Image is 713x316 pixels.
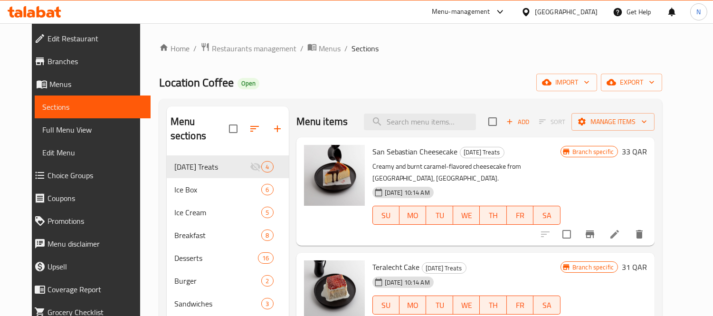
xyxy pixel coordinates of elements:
span: 16 [258,254,273,263]
div: items [261,184,273,195]
span: [DATE] 10:14 AM [381,188,434,197]
span: Select to update [557,224,577,244]
a: Choice Groups [27,164,151,187]
span: [DATE] 10:14 AM [381,278,434,287]
div: Ramadan Treats [460,147,504,158]
span: Branch specific [569,263,618,272]
a: Sections [35,96,151,118]
span: Add item [503,115,533,129]
button: FR [507,296,534,315]
a: Restaurants management [200,42,296,55]
button: Add section [266,117,289,140]
span: Select section first [533,115,571,129]
div: Menu-management [432,6,490,18]
span: Sections [352,43,379,54]
a: Menus [27,73,151,96]
button: TU [426,206,453,225]
span: FR [511,209,530,222]
button: Add [503,115,533,129]
span: Upsell [48,261,143,272]
span: Sandwiches [174,298,262,309]
div: items [258,252,273,264]
a: Upsell [27,255,151,278]
span: Select all sections [223,119,243,139]
button: WE [453,206,480,225]
span: export [608,77,655,88]
span: Menus [49,78,143,90]
span: [DATE] Treats [422,263,466,274]
span: Breakfast [174,230,262,241]
input: search [364,114,476,130]
button: SA [533,296,561,315]
span: 8 [262,231,273,240]
div: [GEOGRAPHIC_DATA] [535,7,598,17]
button: SA [533,206,561,225]
span: 6 [262,185,273,194]
h6: 33 QAR [622,145,647,158]
span: Restaurants management [212,43,296,54]
svg: Inactive section [250,161,261,172]
li: / [344,43,348,54]
span: Ice Cream [174,207,262,218]
a: Coupons [27,187,151,210]
div: Desserts16 [167,247,289,269]
div: Ramadan Treats [422,262,466,274]
a: Edit Menu [35,141,151,164]
span: Sections [42,101,143,113]
div: Ramadan Treats [174,161,250,172]
nav: breadcrumb [159,42,663,55]
button: SU [372,296,399,315]
span: Choice Groups [48,170,143,181]
button: Branch-specific-item [579,223,601,246]
span: N [696,7,701,17]
div: items [261,161,273,172]
span: 3 [262,299,273,308]
span: Burger [174,275,262,287]
span: 4 [262,163,273,172]
a: Menu disclaimer [27,232,151,255]
span: WE [457,209,476,222]
span: [DATE] Treats [174,161,250,172]
span: Full Menu View [42,124,143,135]
span: 2 [262,277,273,286]
span: SA [537,209,557,222]
span: TU [430,298,449,312]
div: Open [238,78,259,89]
button: TU [426,296,453,315]
span: SU [377,298,396,312]
span: Ice Box [174,184,262,195]
a: Edit Restaurant [27,27,151,50]
img: San Sebastian Cheesecake [304,145,365,206]
span: Sort sections [243,117,266,140]
span: import [544,77,589,88]
div: items [261,298,273,309]
span: Add [505,116,531,127]
p: Creamy and burnt caramel-flavored cheesecake from [GEOGRAPHIC_DATA], [GEOGRAPHIC_DATA]. [372,161,561,184]
div: Ice Box6 [167,178,289,201]
span: Select section [483,112,503,132]
span: San Sebastian Cheesecake [372,144,458,159]
span: [DATE] Treats [460,147,504,158]
span: SU [377,209,396,222]
h6: 31 QAR [622,260,647,274]
a: Home [159,43,190,54]
span: Branches [48,56,143,67]
div: items [261,275,273,287]
button: SU [372,206,399,225]
span: Promotions [48,215,143,227]
div: Sandwiches3 [167,292,289,315]
span: Desserts [174,252,258,264]
span: Location Coffee [159,72,234,93]
button: import [536,74,597,91]
span: SA [537,298,557,312]
button: MO [399,206,427,225]
button: Manage items [571,113,655,131]
a: Branches [27,50,151,73]
button: MO [399,296,427,315]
